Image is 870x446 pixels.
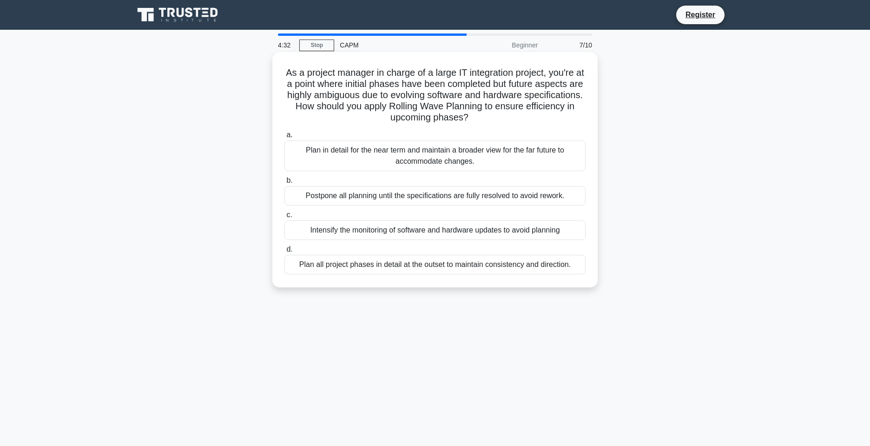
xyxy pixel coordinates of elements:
div: CAPM [334,36,462,54]
a: Stop [299,40,334,51]
span: d. [286,245,292,253]
span: a. [286,131,292,139]
div: Beginner [462,36,543,54]
div: Postpone all planning until the specifications are fully resolved to avoid rework. [284,186,586,206]
span: b. [286,176,292,184]
a: Register [680,9,721,20]
div: 4:32 [272,36,299,54]
div: Plan in detail for the near term and maintain a broader view for the far future to accommodate ch... [284,140,586,171]
h5: As a project manager in charge of a large IT integration project, you're at a point where initial... [283,67,587,124]
div: Plan all project phases in detail at the outset to maintain consistency and direction. [284,255,586,274]
div: Intensify the monitoring of software and hardware updates to avoid planning [284,220,586,240]
div: 7/10 [543,36,598,54]
span: c. [286,211,292,219]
